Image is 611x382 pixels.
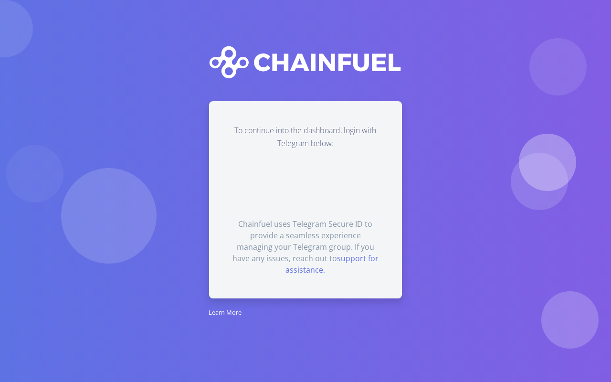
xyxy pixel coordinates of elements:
[232,124,379,150] p: To continue into the dashboard, login with Telegram below:
[209,46,401,78] img: logo-full-white.svg
[232,218,379,276] div: Chainfuel uses Telegram Secure ID to provide a seamless experience managing your Telegram group. ...
[209,307,242,317] a: Learn More
[285,253,379,275] a: support for assistance
[209,308,242,317] small: Learn More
